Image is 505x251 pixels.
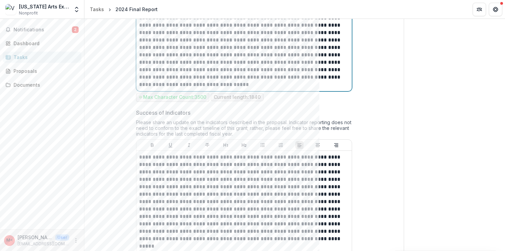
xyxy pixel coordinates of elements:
[148,141,156,149] button: Bold
[240,141,248,149] button: Heading 2
[136,119,352,139] div: Please share an update on the indicators described in the proposal. Indicator reporting does not ...
[3,79,81,90] a: Documents
[55,234,69,241] p: User
[295,141,303,149] button: Align Left
[143,94,206,100] p: Max Character Count: 3500
[222,141,230,149] button: Heading 1
[72,3,81,16] button: Open entity switcher
[214,94,261,100] p: Current length: 1840
[14,40,76,47] div: Dashboard
[489,3,502,16] button: Get Help
[3,24,81,35] button: Notifications2
[72,236,80,245] button: More
[14,81,76,88] div: Documents
[473,3,486,16] button: Partners
[87,4,107,14] a: Tasks
[3,52,81,63] a: Tasks
[5,4,16,15] img: Vermont Arts Exchange
[87,4,160,14] nav: breadcrumb
[3,38,81,49] a: Dashboard
[203,141,211,149] button: Strike
[259,141,267,149] button: Bullet List
[185,141,193,149] button: Italicize
[72,26,79,33] span: 2
[14,67,76,75] div: Proposals
[136,109,190,117] p: Success of Indicators
[332,141,340,149] button: Align Right
[115,6,158,13] div: 2024 Final Report
[3,65,81,77] a: Proposals
[18,241,69,247] p: [EMAIL_ADDRESS][DOMAIN_NAME]
[19,3,69,10] div: [US_STATE] Arts Exchange
[18,234,53,241] p: [PERSON_NAME] <[EMAIL_ADDRESS][DOMAIN_NAME]>
[90,6,104,13] div: Tasks
[166,141,175,149] button: Underline
[314,141,322,149] button: Align Center
[6,238,13,243] div: Matthew Perry <matthewvae@comcast.net>
[19,10,38,16] span: Nonprofit
[277,141,285,149] button: Ordered List
[14,54,76,61] div: Tasks
[14,27,72,33] span: Notifications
